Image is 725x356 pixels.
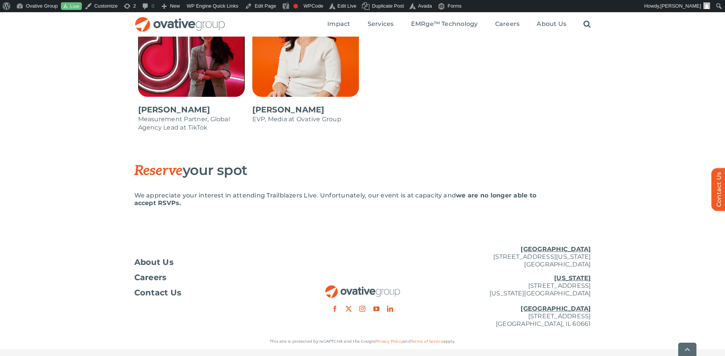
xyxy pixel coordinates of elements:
u: [GEOGRAPHIC_DATA] [521,305,591,312]
a: Terms of Service [411,339,443,344]
span: Careers [134,274,167,281]
a: About Us [537,20,566,29]
a: youtube [373,306,379,312]
a: Careers [134,274,287,281]
p: [PERSON_NAME] [252,104,359,115]
div: Focus keyphrase not set [293,4,298,8]
a: Search [583,20,591,29]
a: EMRge™ Technology [411,20,478,29]
p: We appreciate your interest in attending Trailblazers Live. Unfortunately, our event is at capaci... [134,192,553,207]
span: Careers [495,20,520,28]
nav: Menu [327,12,591,37]
p: [STREET_ADDRESS][US_STATE] [GEOGRAPHIC_DATA] [439,245,591,268]
span: [PERSON_NAME] [660,3,701,9]
span: Reserve [134,162,183,179]
a: Careers [495,20,520,29]
strong: we are no longer able to accept RSVPs. [134,192,537,207]
a: linkedin [387,306,393,312]
a: facebook [332,306,338,312]
a: Live [61,2,82,10]
span: Contact Us [134,289,182,297]
span: Impact [327,20,350,28]
p: Measurement Partner, Global Agency Lead at TikTok [138,115,245,132]
a: Impact [327,20,350,29]
a: Contact Us [134,289,287,297]
a: Privacy Policy [375,339,403,344]
nav: Footer Menu [134,258,287,297]
a: Services [368,20,394,29]
a: OG_Full_horizontal_RGB [134,16,226,23]
p: This site is protected by reCAPTCHA and the Google and apply. [134,338,591,345]
h3: your spot [134,162,553,178]
span: Services [368,20,394,28]
a: OG_Full_horizontal_RGB [325,284,401,292]
a: instagram [359,306,365,312]
u: [US_STATE] [554,274,591,282]
span: About Us [537,20,566,28]
p: [STREET_ADDRESS] [US_STATE][GEOGRAPHIC_DATA] [STREET_ADDRESS] [GEOGRAPHIC_DATA], IL 60661 [439,274,591,328]
u: [GEOGRAPHIC_DATA] [521,245,591,253]
span: EMRge™ Technology [411,20,478,28]
p: [PERSON_NAME] [138,104,245,115]
span: About Us [134,258,174,266]
a: twitter [346,306,352,312]
a: About Us [134,258,287,266]
p: EVP, Media at Ovative Group [252,115,359,123]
